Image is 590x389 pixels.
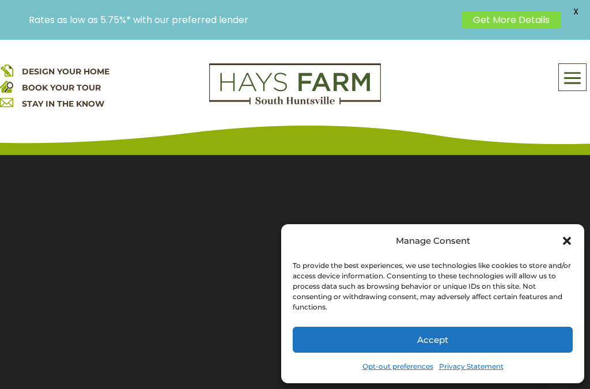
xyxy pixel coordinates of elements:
[396,233,470,249] div: Manage Consent
[22,66,109,77] a: DESIGN YOUR HOME
[362,358,433,375] a: Opt-out preferences
[293,327,573,353] button: Accept
[209,97,381,107] a: hays farm homes huntsville development
[462,12,561,28] a: Get More Details
[561,235,573,247] div: Close dialog
[29,14,456,25] p: Rates as low as 5.75%* with our preferred lender
[22,99,104,109] a: STAY IN THE KNOW
[293,260,572,312] div: To provide the best experiences, we use technologies like cookies to store and/or access device i...
[209,63,381,105] img: Logo
[439,358,504,375] a: Privacy Statement
[567,3,584,20] span: X
[22,82,101,93] a: BOOK YOUR TOUR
